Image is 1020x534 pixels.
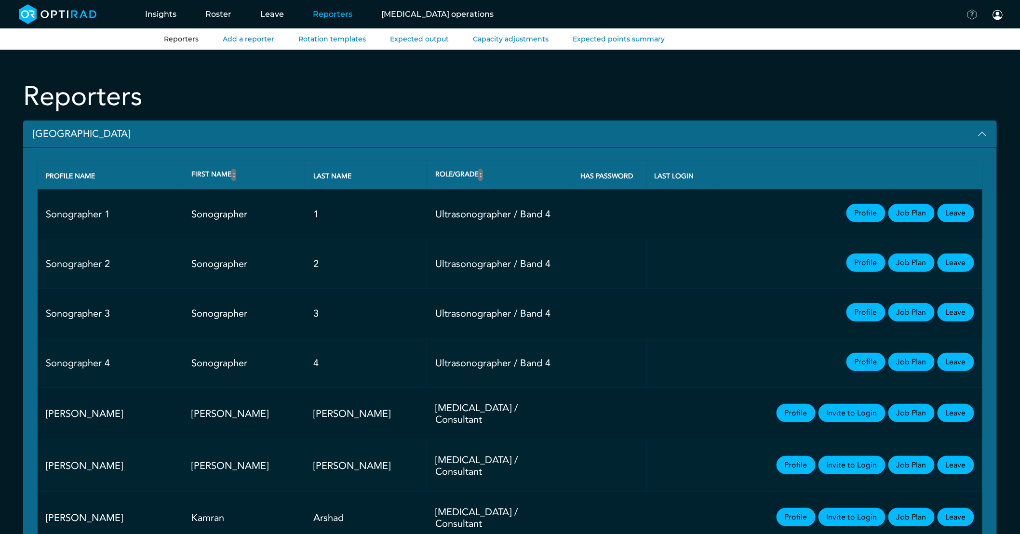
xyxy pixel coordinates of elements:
td: [PERSON_NAME] [38,388,183,440]
a: Rotation templates [298,35,366,43]
th: Role/Grade [427,160,572,189]
a: Profile [846,303,886,321]
th: Last login [646,160,717,189]
a: Job Plan [888,508,935,526]
button: ↕ [478,169,483,181]
a: Capacity adjustments [473,35,549,43]
button: [GEOGRAPHIC_DATA] [23,120,997,148]
button: Invite to Login [819,508,886,526]
td: [PERSON_NAME] [38,440,183,492]
a: Leave [938,456,974,474]
a: Leave [938,508,974,526]
td: Sonographer [183,289,305,338]
button: Invite to Login [819,456,886,474]
img: brand-opti-rad-logos-blue-and-white-d2f68631ba2948856bd03f2d395fb146ddc8fb01b4b6e9315ea85fa773367... [19,4,97,24]
a: Leave [938,254,974,272]
a: Profile [846,353,886,371]
a: Job Plan [888,456,935,474]
a: Profile [777,404,816,422]
a: Leave [938,204,974,222]
a: Profile [777,456,816,474]
a: Job Plan [888,204,935,222]
a: Add a reporter [223,35,274,43]
a: Expected points summary [573,35,665,43]
th: Profile name [38,160,183,189]
td: 2 [305,239,427,289]
td: 4 [305,338,427,388]
td: 3 [305,289,427,338]
th: Has password [572,160,646,189]
a: Job Plan [888,303,935,321]
a: Job Plan [888,404,935,422]
a: Job Plan [888,353,935,371]
td: 1 [305,189,427,239]
a: Reporters [164,35,199,43]
a: Leave [938,353,974,371]
a: Profile [846,204,886,222]
td: Sonographer [183,239,305,289]
a: Leave [938,303,974,321]
td: Ultrasonographer / Band 4 [427,239,572,289]
td: Ultrasonographer / Band 4 [427,189,572,239]
th: First name [183,160,305,189]
a: Profile [846,254,886,272]
td: Sonographer [183,338,305,388]
td: Ultrasonographer / Band 4 [427,289,572,338]
th: Last name [305,160,427,189]
td: [MEDICAL_DATA] / Consultant [427,440,572,492]
a: Expected output [390,35,449,43]
h2: Reporters [23,80,142,113]
td: Sonographer 3 [38,289,183,338]
td: [MEDICAL_DATA] / Consultant [427,388,572,440]
button: Invite to Login [819,404,886,422]
td: [PERSON_NAME] [183,440,305,492]
td: [PERSON_NAME] [183,388,305,440]
a: Profile [777,508,816,526]
button: ↕ [231,169,236,181]
td: [PERSON_NAME] [305,388,427,440]
td: Ultrasonographer / Band 4 [427,338,572,388]
td: [PERSON_NAME] [305,440,427,492]
a: Job Plan [888,254,935,272]
a: Leave [938,404,974,422]
td: Sonographer 1 [38,189,183,239]
td: Sonographer 4 [38,338,183,388]
td: Sonographer 2 [38,239,183,289]
td: Sonographer [183,189,305,239]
